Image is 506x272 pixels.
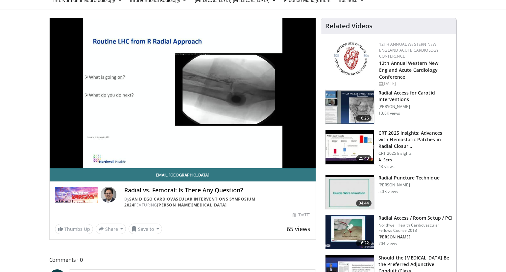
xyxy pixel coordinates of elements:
[96,224,126,234] button: Share
[325,175,452,209] a: 04:44 Radial Puncture Technique [PERSON_NAME] 5.0K views
[124,187,310,194] h4: Radial vs. Femoral: Is There Any Question?
[378,223,452,233] p: Northwell Health Cardiovascular Fellows Course 2018
[124,196,255,208] a: San Diego Cardiovascular Interventions Symposium 2024
[124,196,310,208] div: By FEATURING
[378,90,452,103] h3: Radial Access for Carotid Interventions
[325,90,374,124] img: RcxVNUapo-mhKxBX4xMDoxOjA4MTsiGN_2.150x105_q85_crop-smart_upscale.jpg
[50,18,316,168] video-js: Video Player
[378,157,452,163] p: A. Seto
[50,168,316,181] a: Email [GEOGRAPHIC_DATA]
[378,215,452,221] h3: Radial Access / Room Setup / PCI
[378,111,400,116] p: 13.8K views
[378,164,395,169] p: 43 views
[378,241,397,246] p: 704 views
[379,81,451,87] div: [DATE]
[49,256,316,264] span: Comments 0
[356,155,372,162] span: 25:40
[325,215,374,249] img: 04f84702-76e7-439e-bd4a-d80c249aaab5.150x105_q85_crop-smart_upscale.jpg
[325,90,452,124] a: 16:26 Radial Access for Carotid Interventions [PERSON_NAME] 13.8K views
[325,130,374,164] img: ce603321-4db6-42b0-9fd9-2d9f7af5f442.150x105_q85_crop-smart_upscale.jpg
[325,22,373,30] h4: Related Videos
[101,187,116,203] img: Avatar
[379,60,438,80] a: 12th Annual Western New England Acute Cardiology Conference
[129,224,162,234] button: Save to
[325,175,374,209] img: E-HI8y-Omg85H4KX4xMDoxOjBrO-I4W8_12.150x105_q85_crop-smart_upscale.jpg
[55,224,93,234] a: Thumbs Up
[325,130,452,169] a: 25:40 CRT 2025 Insights: Advances with Hemostatic Patches in Radial Closur… CRT 2025 Insights A. ...
[378,130,452,150] h3: CRT 2025 Insights: Advances with Hemostatic Patches in Radial Closur…
[333,41,370,76] img: 0954f259-7907-4053-a817-32a96463ecc8.png.150x105_q85_autocrop_double_scale_upscale_version-0.2.png
[378,189,398,194] p: 5.0K views
[378,104,452,109] p: [PERSON_NAME]
[379,41,439,59] a: 12th Annual Western New England Acute Cardiology Conference
[356,240,372,246] span: 16:22
[293,212,310,218] div: [DATE]
[378,234,452,240] p: [PERSON_NAME]
[55,187,98,203] img: San Diego Cardiovascular Interventions Symposium 2024
[378,151,452,156] p: CRT 2025 Insights
[157,202,227,208] a: [PERSON_NAME][MEDICAL_DATA]
[356,200,372,206] span: 04:44
[325,215,452,250] a: 16:22 Radial Access / Room Setup / PCI Northwell Health Cardiovascular Fellows Course 2018 [PERSO...
[287,225,310,233] span: 65 views
[378,175,440,181] h3: Radial Puncture Technique
[378,182,440,188] p: [PERSON_NAME]
[356,115,372,122] span: 16:26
